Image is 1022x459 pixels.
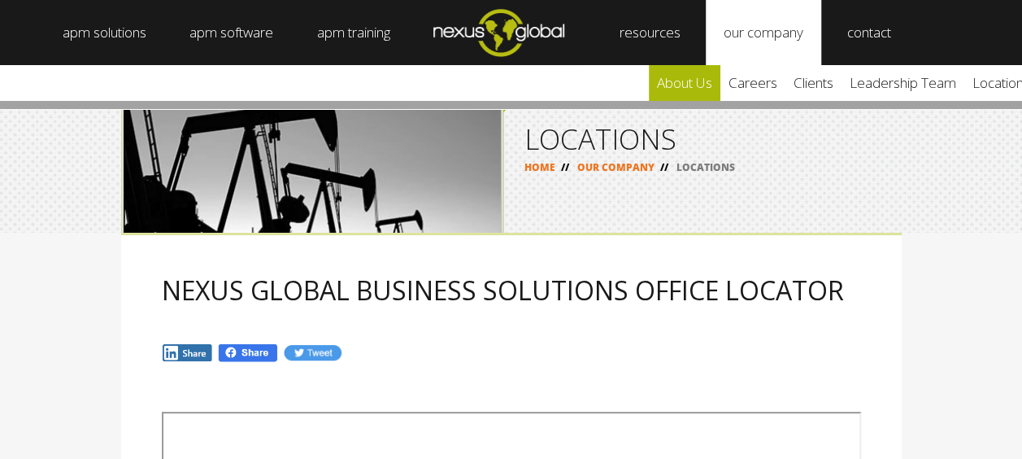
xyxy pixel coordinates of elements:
[555,160,575,174] span: //
[162,343,214,362] img: In.jpg
[842,65,964,101] a: leadership team
[577,160,655,174] a: OUR COMPANY
[217,343,279,363] img: Fb.png
[785,65,842,101] a: clients
[162,276,861,304] h2: NEXUS GLOBAL BUSINESS SOLUTIONS OFFICE LOCATOR
[524,125,881,153] h1: LOCATIONS
[649,65,720,101] a: about us
[283,343,341,362] img: Tw.jpg
[655,160,674,174] span: //
[524,160,555,174] a: HOME
[720,65,785,101] a: careers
